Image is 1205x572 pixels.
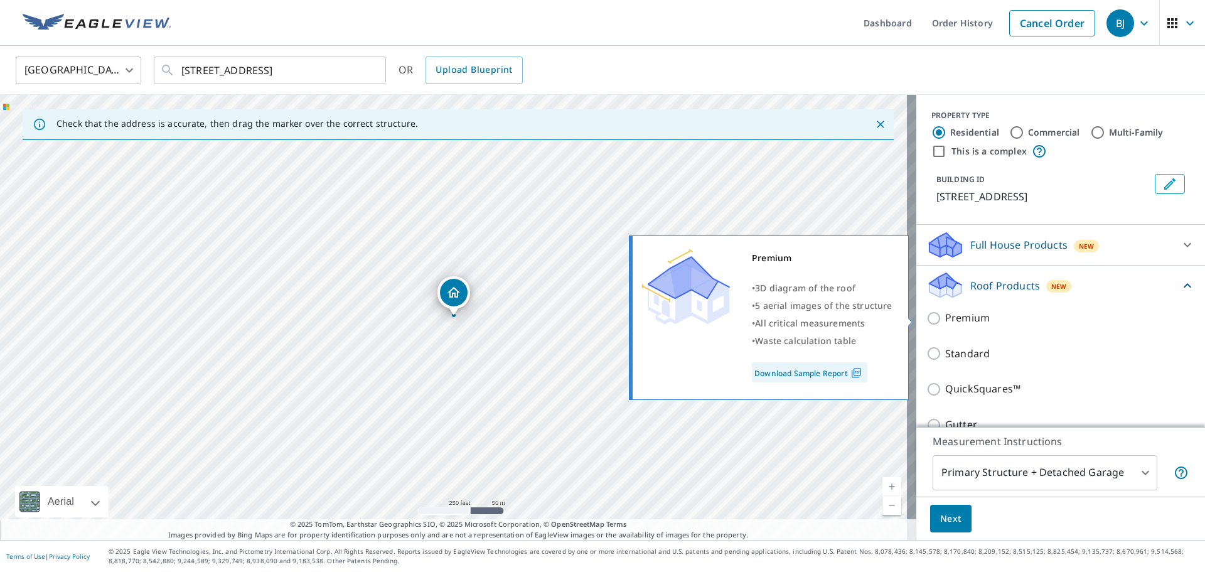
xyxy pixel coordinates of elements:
[23,14,171,33] img: EV Logo
[6,552,45,561] a: Terms of Use
[945,417,977,433] p: Gutter
[936,189,1150,204] p: [STREET_ADDRESS]
[848,367,865,379] img: Pdf Icon
[752,315,892,332] div: •
[951,145,1027,158] label: This is a complex
[1174,465,1189,480] span: Your report will include the primary structure and a detached garage if one exists.
[1106,9,1134,37] div: BJ
[44,486,78,517] div: Aerial
[945,310,990,326] p: Premium
[15,486,109,517] div: Aerial
[1079,241,1095,251] span: New
[752,362,867,382] a: Download Sample Report
[606,519,627,529] a: Terms
[755,317,865,329] span: All critical measurements
[970,237,1068,252] p: Full House Products
[1109,126,1164,139] label: Multi-Family
[945,346,990,362] p: Standard
[755,299,892,311] span: 5 aerial images of the structure
[882,477,901,496] a: Current Level 17, Zoom In
[752,332,892,350] div: •
[49,552,90,561] a: Privacy Policy
[872,116,889,132] button: Close
[1051,281,1067,291] span: New
[399,57,523,84] div: OR
[642,249,730,325] img: Premium
[551,519,604,529] a: OpenStreetMap
[950,126,999,139] label: Residential
[437,276,470,315] div: Dropped pin, building 1, Residential property, 5717 Century Way Fair Oaks, CA 95628
[755,282,855,294] span: 3D diagram of the roof
[752,297,892,315] div: •
[290,519,627,530] span: © 2025 TomTom, Earthstar Geographics SIO, © 2025 Microsoft Corporation, ©
[426,57,522,84] a: Upload Blueprint
[882,496,901,515] a: Current Level 17, Zoom Out
[931,110,1190,121] div: PROPERTY TYPE
[109,547,1199,566] p: © 2025 Eagle View Technologies, Inc. and Pictometry International Corp. All Rights Reserved. Repo...
[1155,174,1185,194] button: Edit building 1
[752,279,892,297] div: •
[16,53,141,88] div: [GEOGRAPHIC_DATA]
[936,174,985,185] p: BUILDING ID
[940,511,961,527] span: Next
[970,278,1040,293] p: Roof Products
[933,434,1189,449] p: Measurement Instructions
[755,335,856,347] span: Waste calculation table
[933,455,1157,490] div: Primary Structure + Detached Garage
[930,505,972,533] button: Next
[6,553,90,560] p: |
[181,53,360,88] input: Search by address or latitude-longitude
[926,230,1195,260] div: Full House ProductsNew
[926,271,1195,300] div: Roof ProductsNew
[436,62,512,78] span: Upload Blueprint
[56,118,418,129] p: Check that the address is accurate, then drag the marker over the correct structure.
[752,249,892,267] div: Premium
[945,381,1020,397] p: QuickSquares™
[1009,10,1095,36] a: Cancel Order
[1028,126,1080,139] label: Commercial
